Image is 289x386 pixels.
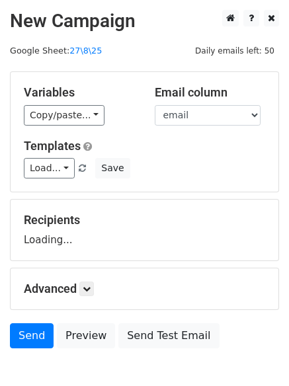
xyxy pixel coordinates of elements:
[24,139,81,153] a: Templates
[24,213,265,227] h5: Recipients
[57,323,115,348] a: Preview
[190,46,279,56] a: Daily emails left: 50
[118,323,219,348] a: Send Test Email
[69,46,102,56] a: 27\8\25
[24,158,75,178] a: Load...
[10,46,102,56] small: Google Sheet:
[190,44,279,58] span: Daily emails left: 50
[10,323,54,348] a: Send
[155,85,266,100] h5: Email column
[24,282,265,296] h5: Advanced
[24,85,135,100] h5: Variables
[24,105,104,126] a: Copy/paste...
[24,213,265,247] div: Loading...
[95,158,130,178] button: Save
[10,10,279,32] h2: New Campaign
